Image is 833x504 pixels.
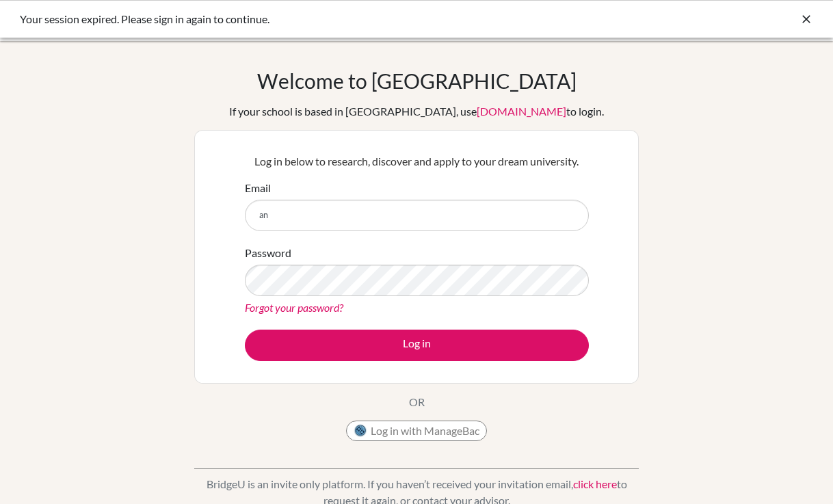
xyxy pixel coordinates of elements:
a: Forgot your password? [245,301,343,314]
button: Log in [245,330,589,361]
p: OR [409,394,425,410]
label: Password [245,245,291,261]
p: Log in below to research, discover and apply to your dream university. [245,153,589,170]
button: Log in with ManageBac [346,421,487,441]
div: If your school is based in [GEOGRAPHIC_DATA], use to login. [229,103,604,120]
a: click here [573,477,617,490]
h1: Welcome to [GEOGRAPHIC_DATA] [257,68,577,93]
a: [DOMAIN_NAME] [477,105,566,118]
label: Email [245,180,271,196]
div: Your session expired. Please sign in again to continue. [20,11,608,27]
